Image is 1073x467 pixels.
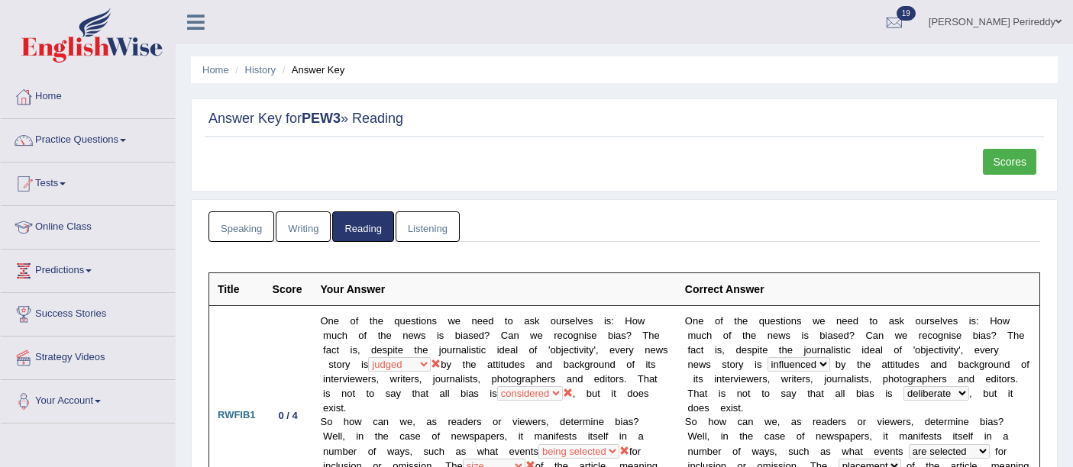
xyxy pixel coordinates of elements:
[1015,373,1018,385] b: .
[791,315,797,327] b: n
[817,344,820,356] b: r
[994,388,997,399] b: t
[209,273,264,306] th: Title
[715,315,720,327] b: o
[1003,315,1010,327] b: w
[824,373,826,385] b: j
[745,330,751,341] b: h
[1010,373,1016,385] b: s
[1,337,175,375] a: Strategy Videos
[1010,388,1013,399] b: t
[869,388,874,399] b: s
[1008,388,1010,399] b: i
[969,315,971,327] b: i
[997,373,999,385] b: i
[943,330,949,341] b: n
[781,344,787,356] b: h
[832,344,834,356] b: l
[1021,359,1026,370] b: o
[1,380,175,418] a: Your Account
[687,402,693,414] b: d
[930,359,936,370] b: a
[1,250,175,288] a: Predictions
[894,373,899,385] b: o
[953,315,958,327] b: s
[875,344,881,356] b: a
[969,388,972,399] b: ,
[841,344,844,356] b: t
[698,373,703,385] b: s
[722,359,727,370] b: s
[864,388,869,399] b: a
[761,388,764,399] b: t
[685,315,693,327] b: O
[717,344,722,356] b: s
[786,388,791,399] b: a
[928,344,933,356] b: e
[887,388,893,399] b: s
[922,330,927,341] b: e
[759,373,762,385] b: r
[861,388,864,399] b: i
[778,330,785,341] b: w
[973,330,978,341] b: b
[835,344,841,356] b: s
[716,373,722,385] b: n
[835,359,841,370] b: b
[835,388,840,399] b: a
[699,388,704,399] b: a
[991,373,997,385] b: d
[776,315,781,327] b: s
[938,330,943,341] b: g
[902,330,907,341] b: e
[276,211,331,243] a: Writing
[921,315,926,327] b: u
[730,373,733,385] b: r
[902,373,907,385] b: o
[781,315,784,327] b: t
[687,359,693,370] b: n
[757,359,762,370] b: s
[1,163,175,201] a: Tests
[698,315,703,327] b: e
[748,388,751,399] b: t
[702,330,707,341] b: c
[939,373,942,385] b: r
[687,388,693,399] b: T
[762,373,768,385] b: s
[895,330,902,341] b: w
[396,211,460,243] a: Listening
[885,388,887,399] b: i
[857,359,860,370] b: t
[838,330,843,341] b: e
[806,373,811,385] b: s
[816,388,821,399] b: a
[969,373,974,385] b: d
[974,359,979,370] b: k
[723,330,729,341] b: o
[764,388,770,399] b: o
[869,344,874,356] b: e
[755,359,757,370] b: i
[841,373,846,385] b: n
[942,359,947,370] b: d
[779,344,782,356] b: t
[1,206,175,244] a: Online Class
[956,330,961,341] b: e
[926,344,929,356] b: j
[942,315,948,327] b: v
[856,373,861,385] b: s
[725,373,730,385] b: e
[843,330,848,341] b: d
[958,359,963,370] b: b
[888,373,894,385] b: h
[791,388,797,399] b: y
[994,359,999,370] b: u
[980,344,985,356] b: v
[838,373,841,385] b: r
[1013,330,1019,341] b: h
[986,330,991,341] b: s
[843,388,845,399] b: l
[302,111,341,126] strong: PEW3
[807,388,810,399] b: t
